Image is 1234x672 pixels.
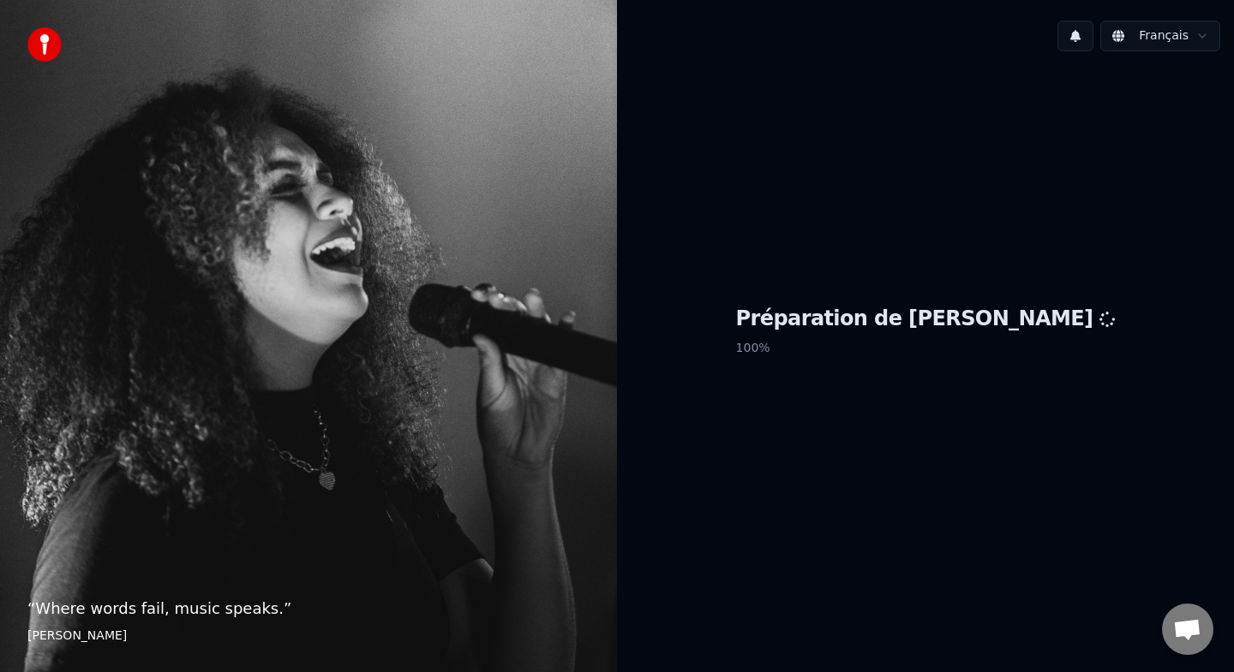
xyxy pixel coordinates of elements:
h1: Préparation de [PERSON_NAME] [736,306,1116,333]
div: Ouvrir le chat [1162,604,1213,655]
p: “ Where words fail, music speaks. ” [27,597,590,621]
img: youka [27,27,62,62]
p: 100 % [736,333,1116,364]
footer: [PERSON_NAME] [27,627,590,645]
